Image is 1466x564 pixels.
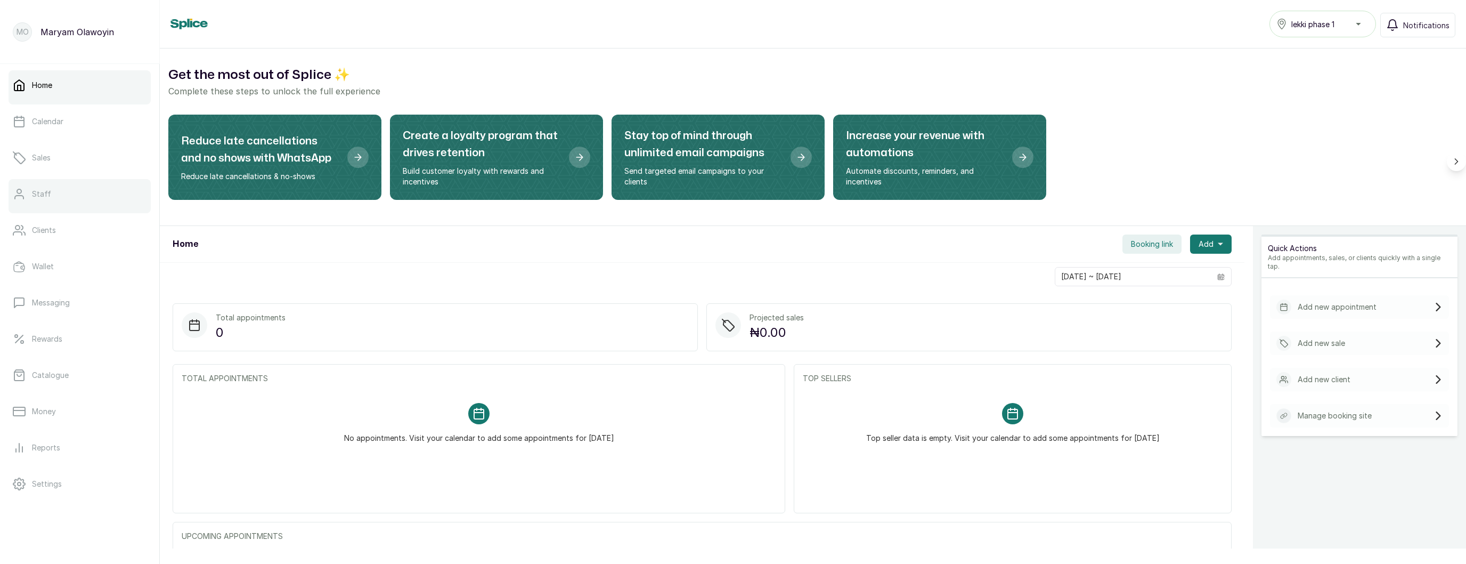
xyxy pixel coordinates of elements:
[182,531,1223,542] p: UPCOMING APPOINTMENTS
[32,80,52,91] p: Home
[1055,268,1211,286] input: Select date
[9,215,151,245] a: Clients
[612,115,825,200] div: Stay top of mind through unlimited email campaigns
[32,261,54,272] p: Wallet
[1269,11,1376,37] button: lekki phase 1
[32,334,62,344] p: Rewards
[9,179,151,209] a: Staff
[866,424,1160,444] p: Top seller data is empty. Visit your calendar to add some appointments for [DATE]
[9,360,151,390] a: Catalogue
[846,127,1004,162] h2: Increase your revenue with automations
[390,115,603,200] div: Create a loyalty program that drives retention
[168,66,1457,85] h2: Get the most out of Splice ✨
[9,107,151,136] a: Calendar
[803,373,1223,384] p: TOP SELLERS
[9,469,151,499] a: Settings
[9,288,151,318] a: Messaging
[168,115,381,200] div: Reduce late cancellations and no shows with WhatsApp
[173,238,198,251] h1: Home
[1268,254,1451,271] p: Add appointments, sales, or clients quickly with a single tap.
[216,312,286,323] p: Total appointments
[750,323,804,342] p: ₦0.00
[1298,302,1377,312] p: Add new appointment
[216,323,286,342] p: 0
[17,27,29,37] p: MO
[9,70,151,100] a: Home
[624,127,782,162] h2: Stay top of mind through unlimited email campaigns
[846,166,1004,187] p: Automate discounts, reminders, and incentives
[32,116,63,127] p: Calendar
[32,370,69,381] p: Catalogue
[1268,243,1451,254] p: Quick Actions
[403,166,560,187] p: Build customer loyalty with rewards and incentives
[32,479,62,489] p: Settings
[9,397,151,426] a: Money
[32,189,51,199] p: Staff
[344,424,614,444] p: No appointments. Visit your calendar to add some appointments for [DATE]
[1131,239,1173,249] span: Booking link
[181,133,339,167] h2: Reduce late cancellations and no shows with WhatsApp
[32,515,61,526] p: Support
[750,312,804,323] p: Projected sales
[9,252,151,281] a: Wallet
[181,171,339,182] p: Reduce late cancellations & no-shows
[9,143,151,173] a: Sales
[1403,20,1449,31] span: Notifications
[403,127,560,162] h2: Create a loyalty program that drives retention
[9,433,151,463] a: Reports
[168,85,1457,98] p: Complete these steps to unlock the full experience
[1190,235,1232,254] button: Add
[1199,239,1213,249] span: Add
[32,406,56,417] p: Money
[32,225,56,236] p: Clients
[32,442,60,453] p: Reports
[833,115,1046,200] div: Increase your revenue with automations
[9,505,151,535] a: Support
[1380,13,1455,37] button: Notifications
[1298,410,1372,421] p: Manage booking site
[1298,338,1345,349] p: Add new sale
[1447,152,1466,171] button: Scroll right
[1217,273,1225,280] svg: calendar
[1298,374,1350,385] p: Add new client
[32,152,51,163] p: Sales
[182,373,776,384] p: TOTAL APPOINTMENTS
[1291,19,1334,30] span: lekki phase 1
[1122,235,1182,254] button: Booking link
[40,26,114,38] p: Maryam Olawoyin
[9,324,151,354] a: Rewards
[32,297,70,308] p: Messaging
[624,166,782,187] p: Send targeted email campaigns to your clients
